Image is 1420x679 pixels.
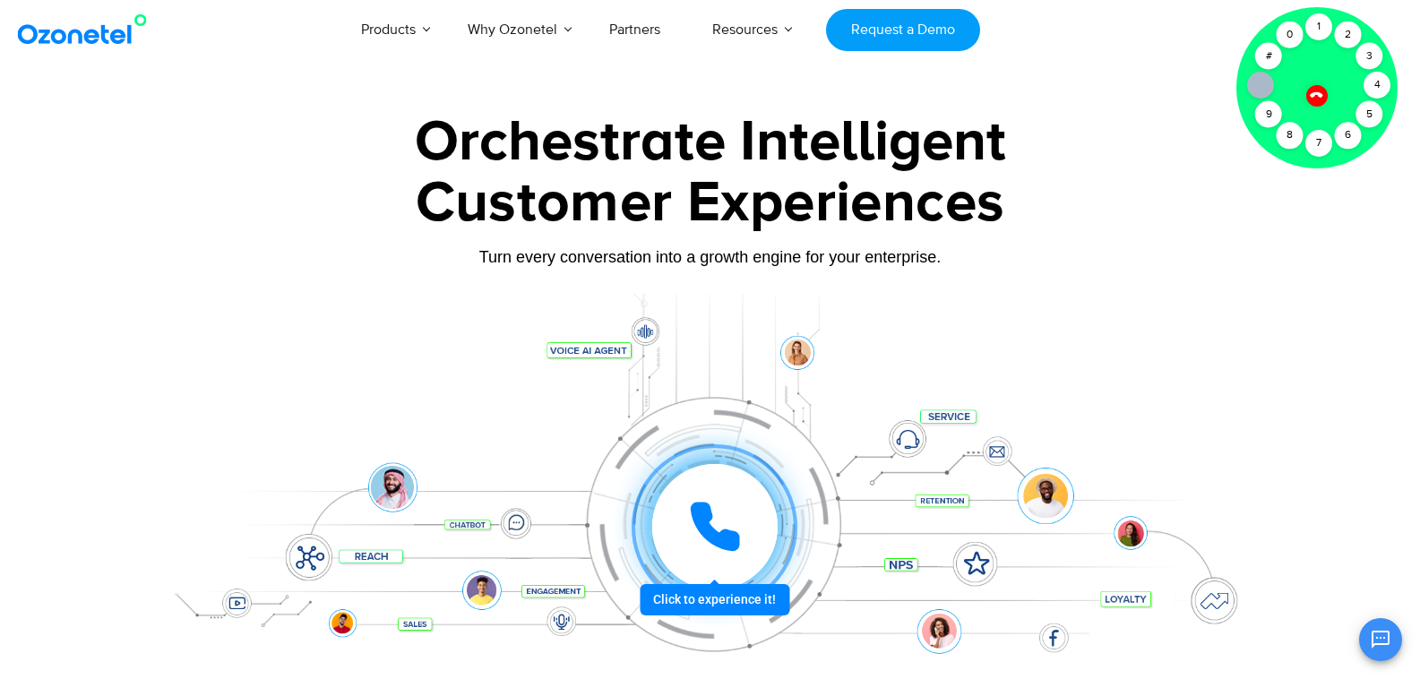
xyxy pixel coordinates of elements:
[1255,101,1282,128] div: 9
[1364,72,1390,99] div: 4
[1255,43,1282,70] div: #
[1277,21,1304,48] div: 0
[1356,43,1383,70] div: 3
[1335,122,1362,149] div: 6
[151,114,1270,171] div: Orchestrate Intelligent
[1356,101,1383,128] div: 5
[151,247,1270,267] div: Turn every conversation into a growth engine for your enterprise.
[1335,21,1362,48] div: 2
[826,9,979,51] a: Request a Demo
[1305,130,1332,157] div: 7
[151,160,1270,246] div: Customer Experiences
[1359,618,1402,661] button: Open chat
[1277,122,1304,149] div: 8
[1305,13,1332,40] div: 1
